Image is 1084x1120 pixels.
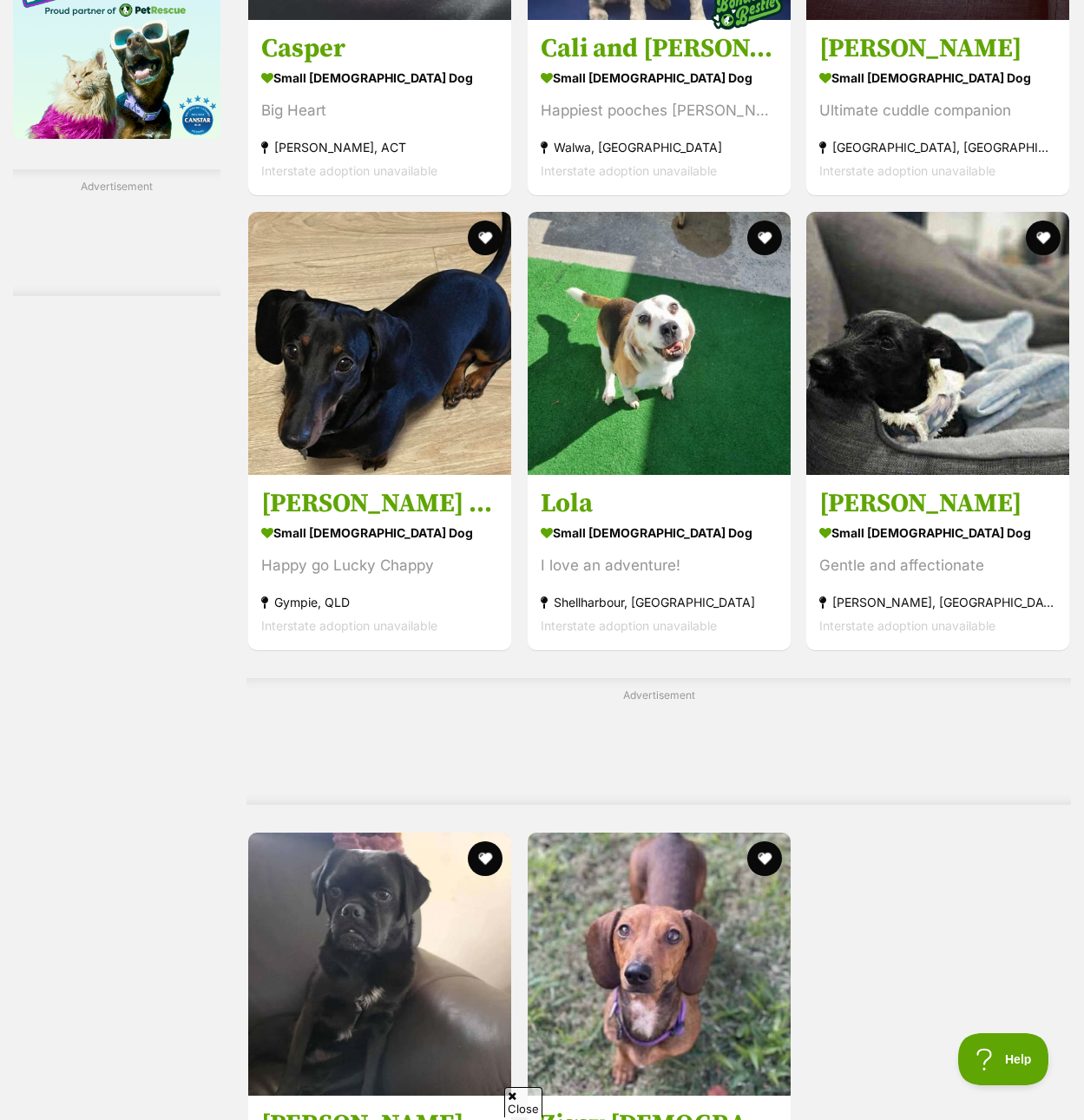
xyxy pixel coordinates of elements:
[468,841,503,876] button: favourite
[13,169,220,296] div: Advertisement
[261,520,498,545] strong: small [DEMOGRAPHIC_DATA] Dog
[261,32,498,65] h3: Casper
[541,618,717,633] span: Interstate adoption unavailable
[261,618,437,633] span: Interstate adoption unavailable
[746,221,781,255] button: favourite
[541,135,778,159] strong: Walwa, [GEOGRAPHIC_DATA]
[248,833,511,1096] img: Oliver - Pug Dog
[528,19,791,195] a: Cali and [PERSON_NAME] small [DEMOGRAPHIC_DATA] Dog Happiest pooches [PERSON_NAME] Walwa, [GEOGRA...
[261,135,498,159] strong: [PERSON_NAME], ACT
[541,520,778,545] strong: small [DEMOGRAPHIC_DATA] Dog
[541,65,778,90] strong: small [DEMOGRAPHIC_DATA] Dog
[261,554,498,577] div: Happy go Lucky Chappy
[958,1033,1049,1085] iframe: Help Scout Beacon - Open
[819,135,1056,159] strong: [GEOGRAPHIC_DATA], [GEOGRAPHIC_DATA]
[819,618,995,633] span: Interstate adoption unavailable
[806,474,1069,650] a: [PERSON_NAME] small [DEMOGRAPHIC_DATA] Dog Gentle and affectionate [PERSON_NAME], [GEOGRAPHIC_DAT...
[819,32,1056,65] h3: [PERSON_NAME]
[248,212,511,475] img: Mackie - The Happy Go Lucky Puppy - Dachshund (Miniature Smooth Haired) Dog
[246,678,1071,805] div: Advertisement
[541,590,778,614] strong: Shellharbour, [GEOGRAPHIC_DATA]
[261,590,498,614] strong: Gympie, QLD
[819,520,1056,545] strong: small [DEMOGRAPHIC_DATA] Dog
[819,554,1056,577] div: Gentle and affectionate
[819,65,1056,90] strong: small [DEMOGRAPHIC_DATA] Dog
[806,19,1069,195] a: [PERSON_NAME] small [DEMOGRAPHIC_DATA] Dog Ultimate cuddle companion [GEOGRAPHIC_DATA], [GEOGRAPH...
[541,99,778,122] div: Happiest pooches [PERSON_NAME]
[541,554,778,577] div: I love an adventure!
[468,221,503,255] button: favourite
[261,99,498,122] div: Big Heart
[248,19,511,195] a: Casper small [DEMOGRAPHIC_DATA] Dog Big Heart [PERSON_NAME], ACT Interstate adoption unavailable
[261,487,498,520] h3: [PERSON_NAME] - The Happy Go Lucky Puppy
[541,487,778,520] h3: Lola
[819,487,1056,520] h3: [PERSON_NAME]
[248,474,511,650] a: [PERSON_NAME] - The Happy Go Lucky Puppy small [DEMOGRAPHIC_DATA] Dog Happy go Lucky Chappy Gympi...
[806,212,1069,475] img: Minnie - Dachshund (Miniature) Dog
[746,841,781,876] button: favourite
[819,590,1056,614] strong: [PERSON_NAME], [GEOGRAPHIC_DATA]
[1026,221,1061,255] button: favourite
[528,833,791,1096] img: Ziggy Female - Dachshund (Miniature Smooth Haired) Dog
[819,163,995,178] span: Interstate adoption unavailable
[528,474,791,650] a: Lola small [DEMOGRAPHIC_DATA] Dog I love an adventure! Shellharbour, [GEOGRAPHIC_DATA] Interstate...
[261,163,437,178] span: Interstate adoption unavailable
[261,65,498,90] strong: small [DEMOGRAPHIC_DATA] Dog
[504,1087,542,1117] span: Close
[541,32,778,65] h3: Cali and [PERSON_NAME]
[819,99,1056,122] div: Ultimate cuddle companion
[528,212,791,475] img: Lola - Beagle Dog
[541,163,717,178] span: Interstate adoption unavailable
